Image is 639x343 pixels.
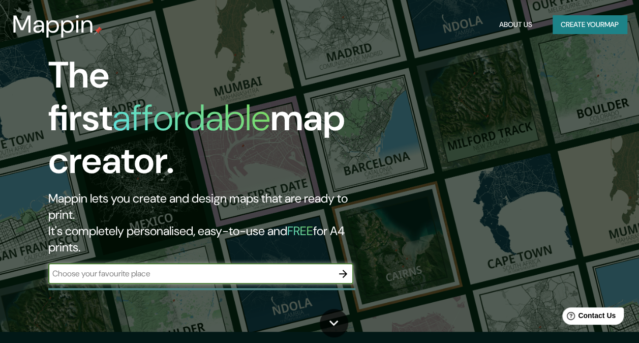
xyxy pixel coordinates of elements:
[549,303,628,332] iframe: Help widget launcher
[553,15,627,34] button: Create yourmap
[48,268,333,279] input: Choose your favourite place
[48,54,368,190] h1: The first map creator.
[287,223,313,239] h5: FREE
[112,94,270,141] h1: affordable
[48,190,368,255] h2: Mappin lets you create and design maps that are ready to print. It's completely personalised, eas...
[94,26,102,35] img: mappin-pin
[12,10,94,39] h3: Mappin
[495,15,536,34] button: About Us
